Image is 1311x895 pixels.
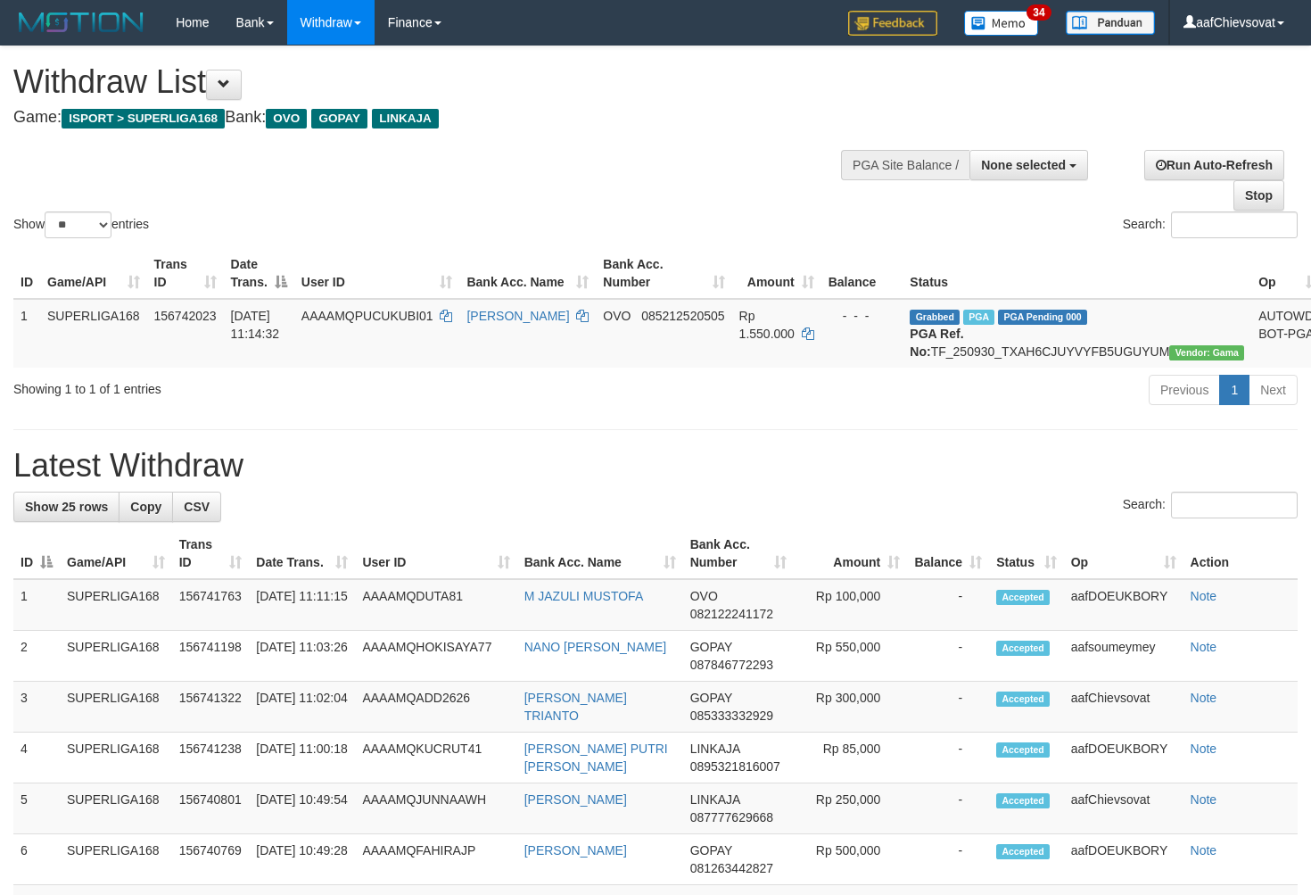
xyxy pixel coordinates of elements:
td: Rp 500,000 [794,834,907,885]
img: MOTION_logo.png [13,9,149,36]
span: Accepted [996,590,1050,605]
h1: Latest Withdraw [13,448,1298,484]
td: AAAAMQADD2626 [355,682,516,733]
td: 156741763 [172,579,250,631]
h1: Withdraw List [13,64,856,100]
img: Feedback.jpg [848,11,937,36]
img: panduan.png [1066,11,1155,35]
td: - [907,682,989,733]
span: None selected [981,158,1066,172]
span: OVO [266,109,307,128]
th: Status [903,248,1251,299]
td: - [907,579,989,631]
td: aafDOEUKBORY [1064,579,1183,631]
span: Marked by aafsoumeymey [963,310,994,325]
a: [PERSON_NAME] TRIANTO [524,691,627,723]
td: SUPERLIGA168 [60,834,172,885]
th: Game/API: activate to sort column ascending [60,528,172,579]
span: Copy 087846772293 to clipboard [690,658,773,672]
th: Status: activate to sort column ascending [989,528,1064,579]
td: SUPERLIGA168 [40,299,147,368]
span: Copy 0895321816007 to clipboard [690,759,780,774]
td: 156741198 [172,631,250,682]
a: Note [1191,640,1217,654]
td: - [907,783,989,834]
span: [DATE] 11:14:32 [231,309,280,341]
td: AAAAMQJUNNAAWH [355,783,516,834]
a: Note [1191,742,1217,756]
th: Bank Acc. Name: activate to sort column ascending [517,528,683,579]
a: [PERSON_NAME] [524,792,627,807]
th: Bank Acc. Name: activate to sort column ascending [459,248,596,299]
td: SUPERLIGA168 [60,579,172,631]
td: [DATE] 10:49:54 [249,783,355,834]
a: NANO [PERSON_NAME] [524,640,666,654]
span: GOPAY [690,691,732,705]
a: Show 25 rows [13,492,120,522]
th: Trans ID: activate to sort column ascending [172,528,250,579]
a: Note [1191,843,1217,858]
td: 156740801 [172,783,250,834]
div: PGA Site Balance / [841,150,969,180]
div: - - - [829,307,896,325]
a: [PERSON_NAME] [466,309,569,323]
a: Run Auto-Refresh [1144,150,1284,180]
a: Note [1191,792,1217,807]
span: Copy 087777629668 to clipboard [690,810,773,825]
span: PGA Pending [998,310,1087,325]
span: Copy 082122241172 to clipboard [690,607,773,621]
td: Rp 250,000 [794,783,907,834]
span: LINKAJA [690,742,740,756]
th: User ID: activate to sort column ascending [294,248,460,299]
a: M JAZULI MUSTOFA [524,589,644,603]
a: CSV [172,492,221,522]
th: Balance: activate to sort column ascending [907,528,989,579]
span: AAAAMQPUCUKUBI01 [301,309,433,323]
td: aafDOEUKBORY [1064,834,1183,885]
a: Next [1249,375,1298,405]
select: Showentries [45,211,111,238]
td: - [907,834,989,885]
span: GOPAY [690,843,732,858]
td: AAAAMQFAHIRAJP [355,834,516,885]
span: Rp 1.550.000 [739,309,795,341]
img: Button%20Memo.svg [964,11,1039,36]
span: OVO [690,589,718,603]
td: 4 [13,733,60,783]
label: Search: [1123,492,1298,518]
a: [PERSON_NAME] [524,843,627,858]
th: Game/API: activate to sort column ascending [40,248,147,299]
span: OVO [603,309,631,323]
td: SUPERLIGA168 [60,733,172,783]
td: SUPERLIGA168 [60,631,172,682]
td: 156741238 [172,733,250,783]
th: ID: activate to sort column descending [13,528,60,579]
a: [PERSON_NAME] PUTRI [PERSON_NAME] [524,742,668,774]
th: Date Trans.: activate to sort column descending [224,248,294,299]
span: GOPAY [690,640,732,654]
td: SUPERLIGA168 [60,783,172,834]
input: Search: [1171,492,1298,518]
td: SUPERLIGA168 [60,682,172,733]
a: Note [1191,691,1217,705]
span: Vendor URL: https://trx31.1velocity.biz [1169,345,1244,360]
td: AAAAMQDUTA81 [355,579,516,631]
td: aafDOEUKBORY [1064,733,1183,783]
td: - [907,631,989,682]
th: Op: activate to sort column ascending [1064,528,1183,579]
td: 1 [13,579,60,631]
span: Accepted [996,692,1050,707]
span: GOPAY [311,109,367,128]
span: Accepted [996,844,1050,859]
td: aafChievsovat [1064,783,1183,834]
span: Accepted [996,641,1050,656]
span: LINKAJA [372,109,439,128]
div: Showing 1 to 1 of 1 entries [13,373,533,398]
td: 156740769 [172,834,250,885]
td: TF_250930_TXAH6CJUYVYFB5UGUYUM [903,299,1251,368]
td: [DATE] 11:00:18 [249,733,355,783]
span: CSV [184,500,210,514]
td: [DATE] 11:03:26 [249,631,355,682]
td: 5 [13,783,60,834]
span: 156742023 [154,309,217,323]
